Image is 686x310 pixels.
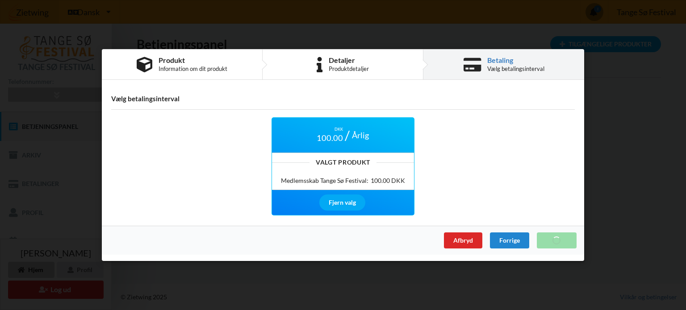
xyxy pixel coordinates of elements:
[487,57,544,64] div: Betaling
[490,232,529,248] div: Forrige
[444,232,482,248] div: Afbryd
[347,127,373,144] div: Årlig
[272,160,414,166] div: Valgt Produkt
[487,65,544,72] div: Vælg betalingsinterval
[329,57,369,64] div: Detaljer
[111,95,575,103] h4: Vælg betalingsinterval
[319,194,365,211] div: Fjern valg
[159,65,227,72] div: Information om dit produkt
[159,57,227,64] div: Produkt
[329,65,369,72] div: Produktdetaljer
[317,132,343,144] span: 100.00
[335,127,343,132] span: DKK
[281,177,368,186] div: Medlemsskab Tange Sø Festival:
[371,177,405,186] div: 100.00 DKK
